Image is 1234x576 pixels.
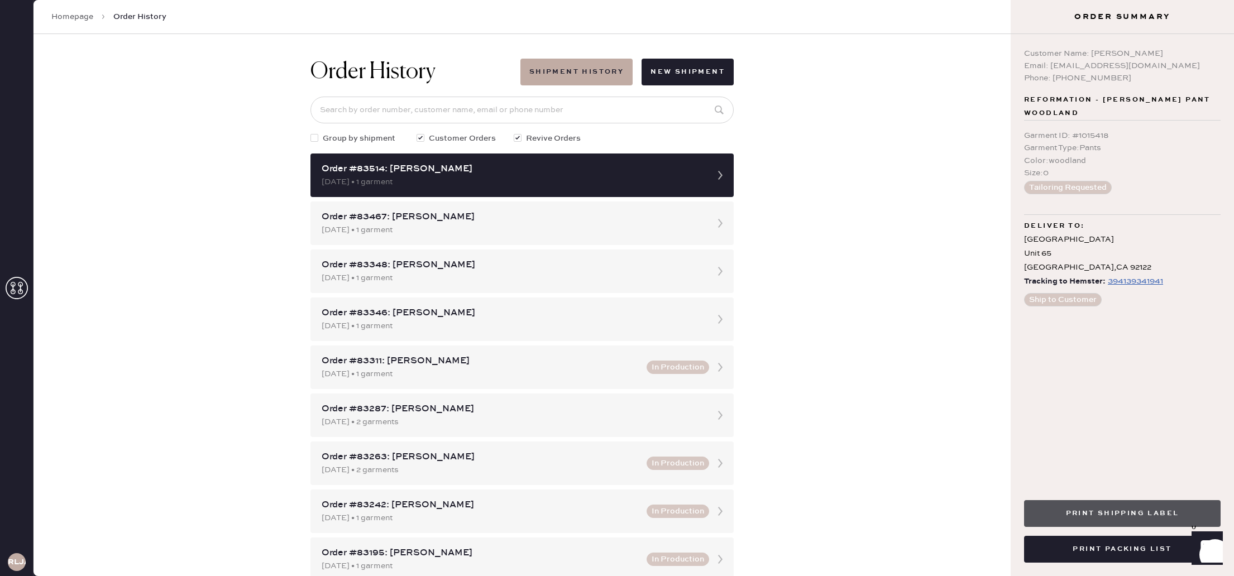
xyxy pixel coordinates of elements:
[1024,72,1221,84] div: Phone: [PHONE_NUMBER]
[36,395,201,410] th: ID
[322,498,640,512] div: Order #83242: [PERSON_NAME]
[8,558,26,566] h3: RLJA
[322,162,702,176] div: Order #83514: [PERSON_NAME]
[1024,181,1112,194] button: Tailoring Requested
[575,438,657,447] img: logo
[36,346,1196,359] div: Reformation La Jolla
[520,59,633,85] button: Shipment History
[1024,233,1221,275] div: [GEOGRAPHIC_DATA] Unit 65 [GEOGRAPHIC_DATA] , CA 92122
[201,395,475,410] th: Order Date
[1024,507,1221,518] a: Print Shipping Label
[310,97,734,123] input: Search by order number, customer name, email or phone number
[322,224,702,236] div: [DATE] • 1 garment
[201,410,475,424] td: [DATE]
[1123,189,1196,203] th: QTY
[322,176,702,188] div: [DATE] • 1 garment
[36,376,1196,390] div: Orders In Shipment :
[1123,203,1196,218] td: 1
[322,320,702,332] div: [DATE] • 1 garment
[36,118,1196,132] div: Customer information
[647,457,709,470] button: In Production
[322,306,702,320] div: Order #83346: [PERSON_NAME]
[1024,219,1084,233] span: Deliver to:
[36,75,1196,88] div: Packing slip
[36,333,1196,346] div: Shipment #108650
[1106,275,1163,289] a: 394139341941
[36,203,169,218] td: 1015418
[599,258,633,291] img: logo
[169,203,1123,218] td: Pants - Reformation - [PERSON_NAME] Pant woodland - Size: 0
[429,132,496,145] span: Customer Orders
[322,560,640,572] div: [DATE] • 1 garment
[323,132,395,145] span: Group by shipment
[575,220,657,229] img: Logo
[36,132,1196,172] div: # 89466 [PERSON_NAME] Hashimoto [EMAIL_ADDRESS][DOMAIN_NAME]
[1024,275,1106,289] span: Tracking to Hemster:
[1024,167,1221,179] div: Size : 0
[36,319,1196,333] div: Shipment Summary
[1011,11,1234,22] h3: Order Summary
[647,505,709,518] button: In Production
[36,410,201,424] td: 83514
[1024,155,1221,167] div: Color : woodland
[322,368,640,380] div: [DATE] • 1 garment
[113,11,166,22] span: Order History
[322,272,702,284] div: [DATE] • 1 garment
[169,189,1123,203] th: Description
[1181,526,1229,574] iframe: Front Chat
[526,132,581,145] span: Revive Orders
[322,416,702,428] div: [DATE] • 2 garments
[1024,60,1221,72] div: Email: [EMAIL_ADDRESS][DOMAIN_NAME]
[475,410,905,424] td: [PERSON_NAME]
[905,410,1196,424] td: 1
[475,395,905,410] th: Customer
[322,210,702,224] div: Order #83467: [PERSON_NAME]
[36,189,169,203] th: ID
[322,258,702,272] div: Order #83348: [PERSON_NAME]
[322,464,640,476] div: [DATE] • 2 garments
[310,59,436,85] h1: Order History
[51,11,93,22] a: Homepage
[322,546,640,560] div: Order #83195: [PERSON_NAME]
[905,395,1196,410] th: # Garments
[599,13,633,47] img: logo
[322,402,702,416] div: Order #83287: [PERSON_NAME]
[1024,47,1221,60] div: Customer Name: [PERSON_NAME]
[1024,293,1102,306] button: Ship to Customer
[1024,500,1221,527] button: Print Shipping Label
[322,512,640,524] div: [DATE] • 1 garment
[1024,142,1221,154] div: Garment Type : Pants
[647,361,709,374] button: In Production
[322,354,640,368] div: Order #83311: [PERSON_NAME]
[322,450,640,464] div: Order #83263: [PERSON_NAME]
[1024,536,1221,563] button: Print Packing List
[36,88,1196,102] div: Order # 83514
[642,59,734,85] button: New Shipment
[1108,275,1163,288] div: https://www.fedex.com/apps/fedextrack/?tracknumbers=394139341941&cntry_code=US
[1024,93,1221,120] span: Reformation - [PERSON_NAME] Pant woodland
[647,553,709,566] button: In Production
[1024,129,1221,142] div: Garment ID : # 1015418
